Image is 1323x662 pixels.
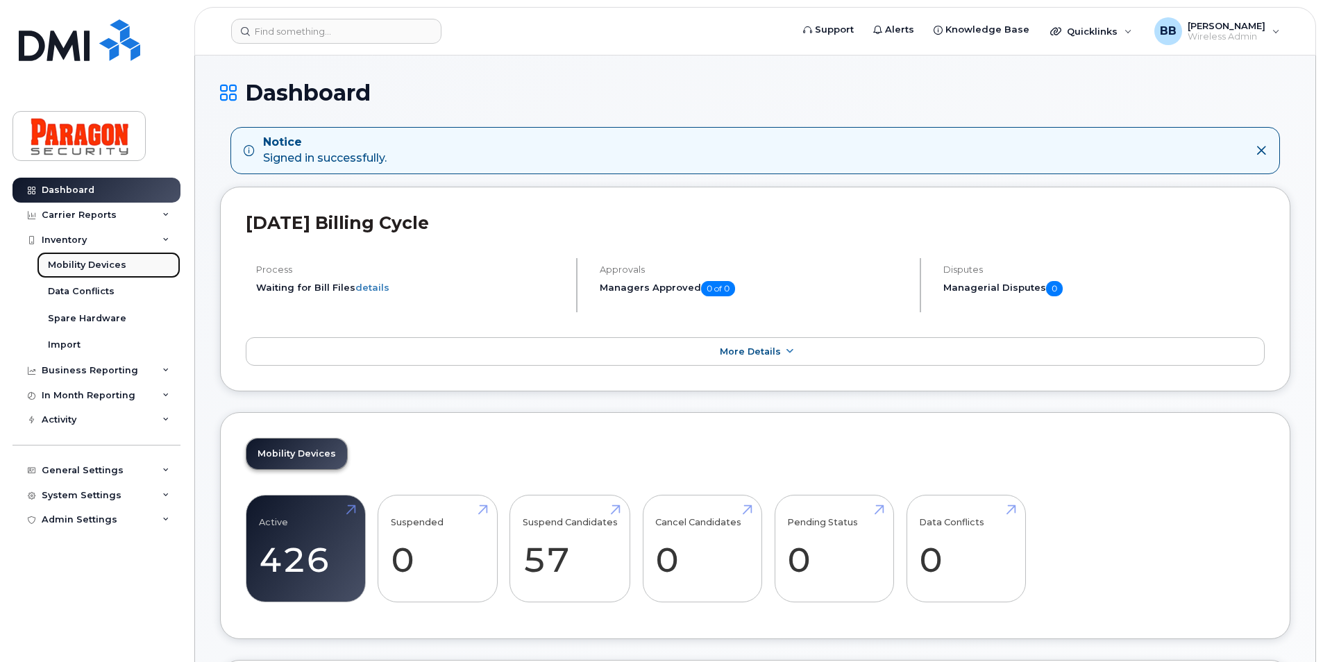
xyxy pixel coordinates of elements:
span: 0 of 0 [701,281,735,296]
h5: Managerial Disputes [943,281,1265,296]
h2: [DATE] Billing Cycle [246,212,1265,233]
a: Pending Status 0 [787,503,881,595]
div: Signed in successfully. [263,135,387,167]
h1: Dashboard [220,80,1290,105]
h4: Approvals [600,264,908,275]
h4: Process [256,264,564,275]
li: Waiting for Bill Files [256,281,564,294]
a: Data Conflicts 0 [919,503,1013,595]
h5: Managers Approved [600,281,908,296]
span: More Details [720,346,781,357]
a: details [355,282,389,293]
span: 0 [1046,281,1063,296]
a: Suspend Candidates 57 [523,503,618,595]
strong: Notice [263,135,387,151]
a: Mobility Devices [246,439,347,469]
a: Suspended 0 [391,503,484,595]
a: Active 426 [259,503,353,595]
h4: Disputes [943,264,1265,275]
a: Cancel Candidates 0 [655,503,749,595]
